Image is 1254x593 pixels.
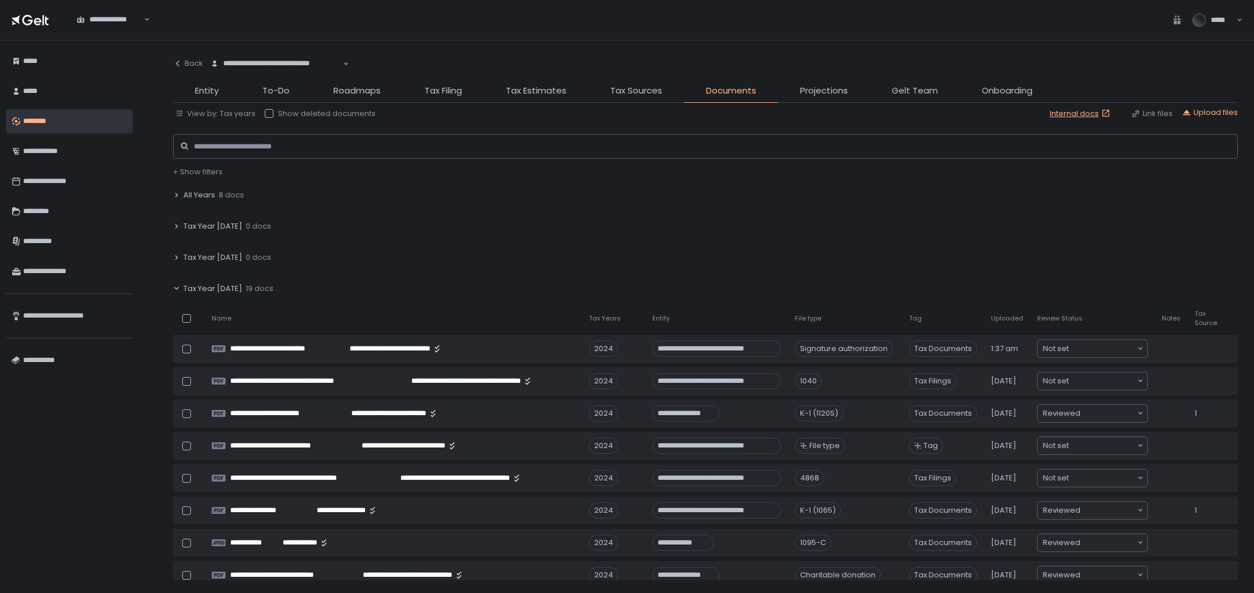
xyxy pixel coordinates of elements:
input: Search for option [1069,375,1136,387]
input: Search for option [1069,440,1136,452]
span: Tax Documents [909,341,977,357]
span: Not set [1043,343,1069,355]
span: Tax Filings [909,470,956,486]
span: 1:37 am [991,344,1018,354]
div: Signature authorization [795,341,893,357]
div: Search for option [1038,372,1147,390]
span: [DATE] [991,473,1016,483]
span: Reviewed [1043,569,1080,581]
span: 0 docs [246,252,271,263]
button: Link files [1131,109,1173,119]
div: K-1 (1065) [795,502,841,519]
span: Tax Filing [425,84,462,98]
span: Entity [652,314,670,323]
a: Internal docs [1050,109,1113,119]
div: Search for option [1038,405,1147,422]
span: Documents [706,84,756,98]
span: [DATE] [991,408,1016,419]
span: Tax Documents [909,535,977,551]
span: Tax Filings [909,373,956,389]
div: 1040 [795,373,822,389]
span: Not set [1043,472,1069,484]
div: 4868 [795,470,824,486]
span: Not set [1043,375,1069,387]
span: Name [212,314,231,323]
span: Review Status [1037,314,1083,323]
span: [DATE] [991,505,1016,516]
button: Back [173,52,203,75]
div: Search for option [1038,534,1147,551]
div: Search for option [1038,340,1147,357]
div: 2024 [589,438,618,454]
span: Notes [1162,314,1181,323]
span: File type [809,441,840,451]
span: Tax Year [DATE] [183,221,242,232]
div: Search for option [1038,566,1147,584]
input: Search for option [1080,408,1136,419]
div: 1095-C [795,535,831,551]
span: Tag [909,314,922,323]
span: Tax Documents [909,502,977,519]
span: 1 [1195,505,1197,516]
button: + Show filters [173,167,223,177]
span: Reviewed [1043,505,1080,516]
input: Search for option [211,69,342,80]
span: Not set [1043,440,1069,452]
span: [DATE] [991,570,1016,580]
input: Search for option [1080,569,1136,581]
div: 2024 [589,567,618,583]
div: 2024 [589,535,618,551]
span: Tag [923,441,938,451]
span: Tax Years [589,314,621,323]
span: Projections [800,84,848,98]
span: + Show filters [173,166,223,177]
span: Gelt Team [892,84,938,98]
span: File type [795,314,821,323]
span: Reviewed [1043,537,1080,549]
span: 0 docs [246,221,271,232]
input: Search for option [1080,505,1136,516]
div: Search for option [69,8,150,32]
span: Uploaded [991,314,1023,323]
div: 2024 [589,502,618,519]
span: Tax Year [DATE] [183,252,242,263]
span: All Years [183,190,215,200]
span: 8 docs [219,190,244,200]
span: [DATE] [991,441,1016,451]
input: Search for option [1080,537,1136,549]
span: Tax Year [DATE] [183,284,242,294]
div: Search for option [1038,502,1147,519]
input: Search for option [77,25,143,36]
div: 2024 [589,405,618,422]
div: 2024 [589,373,618,389]
input: Search for option [1069,343,1136,355]
span: Onboarding [982,84,1033,98]
span: Tax Documents [909,567,977,583]
span: Tax Sources [610,84,662,98]
div: Search for option [203,52,349,76]
span: 19 docs [246,284,273,294]
div: 2024 [589,470,618,486]
span: [DATE] [991,538,1016,548]
button: View by: Tax years [175,109,256,119]
div: Search for option [1038,469,1147,487]
span: To-Do [262,84,290,98]
div: K-1 (1120S) [795,405,843,422]
span: 1 [1195,408,1197,419]
span: Tax Source [1195,309,1217,327]
button: Upload files [1182,107,1238,118]
div: 2024 [589,341,618,357]
span: Tax Estimates [506,84,566,98]
span: Entity [195,84,219,98]
span: [DATE] [991,376,1016,386]
span: Roadmaps [333,84,381,98]
div: Back [173,58,203,69]
div: Search for option [1038,437,1147,454]
span: Tax Documents [909,405,977,422]
div: Charitable donation [795,567,881,583]
input: Search for option [1069,472,1136,484]
span: Reviewed [1043,408,1080,419]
